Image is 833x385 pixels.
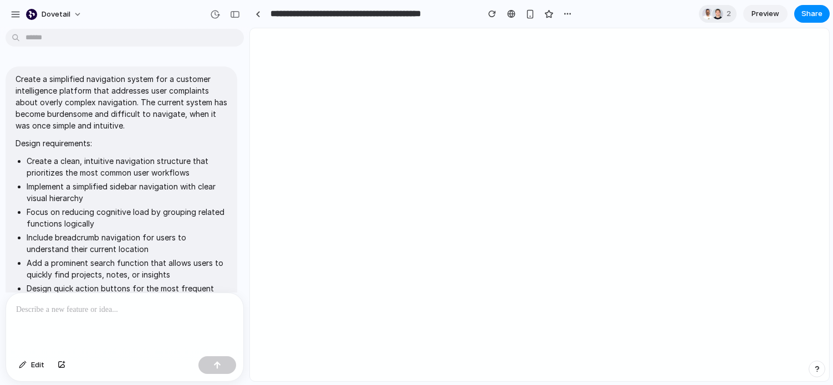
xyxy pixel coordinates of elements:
div: 2 [699,5,737,23]
button: Edit [13,356,50,374]
p: Design requirements: [16,137,227,149]
span: Preview [752,8,779,19]
li: Add a prominent search function that allows users to quickly find projects, notes, or insights [27,257,227,280]
span: dovetail [42,9,70,20]
li: Design quick action buttons for the most frequent tasks like creating new projects, importing fil... [27,283,227,317]
li: Create a clean, intuitive navigation structure that prioritizes the most common user workflows [27,155,227,178]
span: Share [801,8,822,19]
a: Preview [743,5,788,23]
button: Share [794,5,830,23]
li: Implement a simplified sidebar navigation with clear visual hierarchy [27,181,227,204]
span: Edit [31,360,44,371]
li: Focus on reducing cognitive load by grouping related functions logically [27,206,227,229]
button: dovetail [22,6,88,23]
li: Include breadcrumb navigation for users to understand their current location [27,232,227,255]
span: 2 [727,8,734,19]
p: Create a simplified navigation system for a customer intelligence platform that addresses user co... [16,73,227,131]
